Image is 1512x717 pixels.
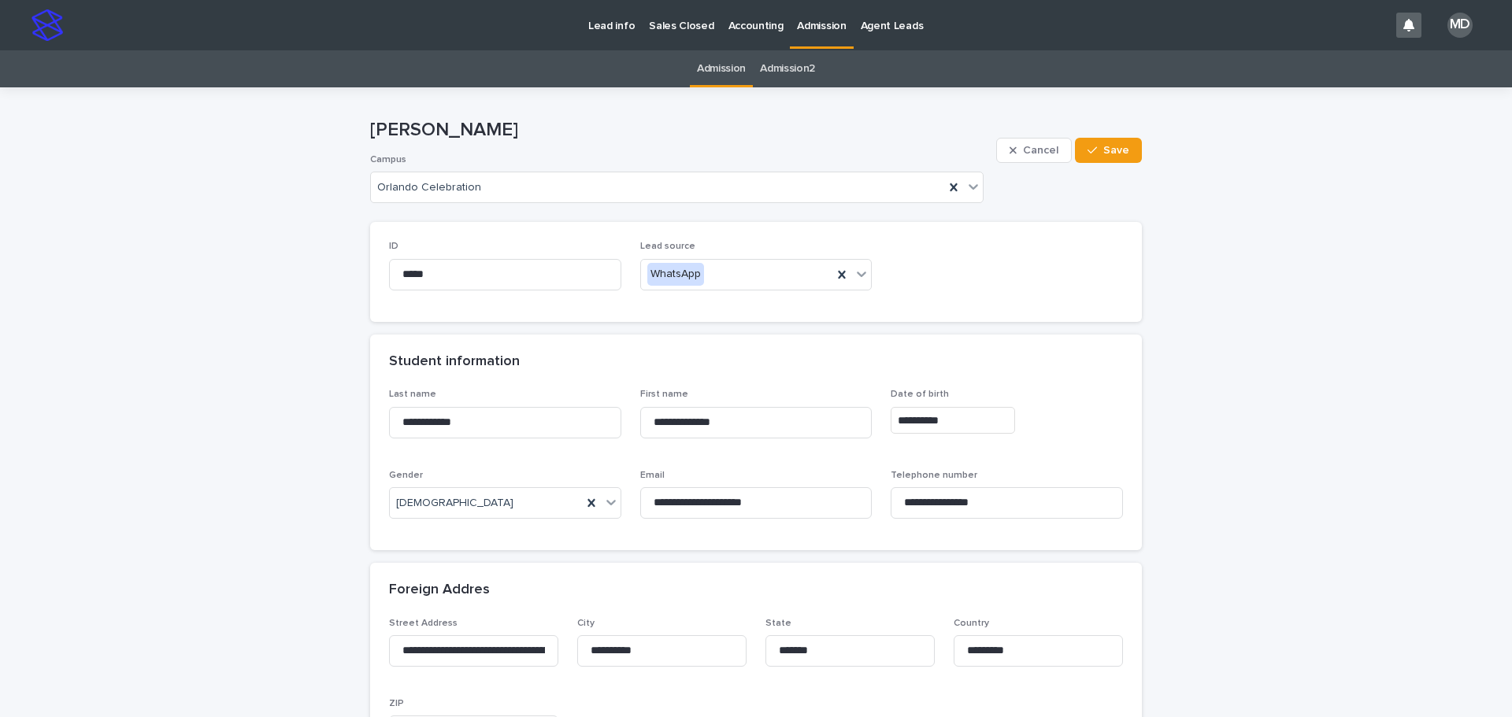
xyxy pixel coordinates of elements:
span: City [577,619,595,628]
span: Last name [389,390,436,399]
span: Country [954,619,989,628]
div: MD [1447,13,1473,38]
div: WhatsApp [647,263,704,286]
span: Campus [370,155,406,164]
span: Email [640,471,665,480]
span: ID [389,242,398,251]
span: First name [640,390,688,399]
button: Save [1075,138,1142,163]
span: Gender [389,471,423,480]
span: Save [1103,145,1129,156]
span: Telephone number [891,471,977,480]
span: Orlando Celebration [377,181,481,194]
p: [PERSON_NAME] [370,119,990,142]
h2: Student information [389,353,520,371]
button: Cancel [996,138,1072,163]
span: Date of birth [891,390,949,399]
span: Lead source [640,242,695,251]
h2: Foreign Addres [389,582,490,599]
span: Street Address [389,619,458,628]
span: Cancel [1023,145,1058,156]
span: ZIP [389,699,404,708]
a: Admission2 [760,50,815,87]
span: [DEMOGRAPHIC_DATA] [396,495,513,512]
a: Admission [697,50,746,87]
img: stacker-logo-s-only.png [31,9,63,41]
span: State [765,619,791,628]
